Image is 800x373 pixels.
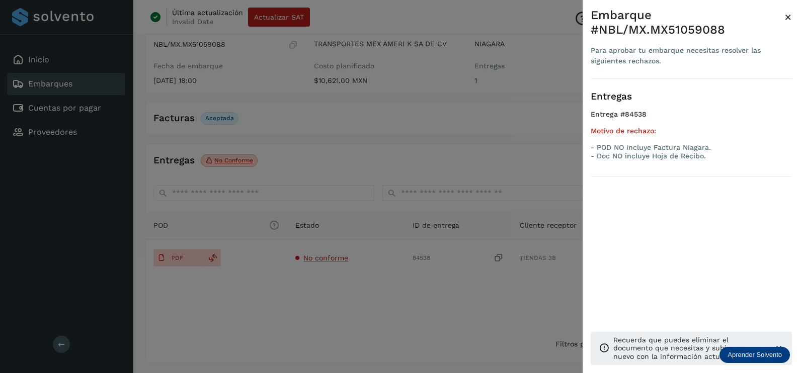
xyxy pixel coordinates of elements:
[591,45,784,66] div: Para aprobar tu embarque necesitas resolver las siguientes rechazos.
[784,10,792,24] span: ×
[719,347,790,363] div: Aprender Solvento
[613,336,766,361] p: Recuerda que puedes eliminar el documento que necesitas y subir uno nuevo con la información actu...
[591,127,792,135] h5: Motivo de rechazo:
[591,110,792,127] h4: Entrega #84538
[728,351,782,359] p: Aprender Solvento
[591,8,784,37] div: Embarque #NBL/MX.MX51059088
[591,143,792,152] p: - POD NO incluye Factura Niagara.
[591,152,792,160] p: - Doc NO incluye Hoja de Recibo.
[591,91,792,103] h3: Entregas
[784,8,792,26] button: Close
